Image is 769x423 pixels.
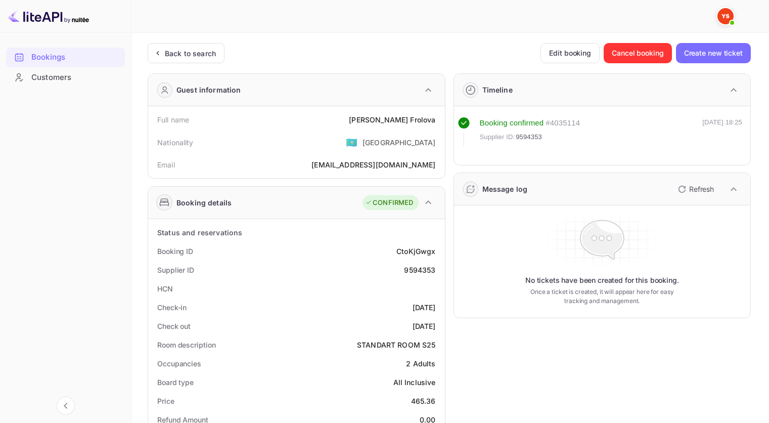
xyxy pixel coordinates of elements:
[404,265,435,275] div: 9594353
[157,114,189,125] div: Full name
[157,283,173,294] div: HCN
[157,265,194,275] div: Supplier ID
[157,358,201,369] div: Occupancies
[57,397,75,415] button: Collapse navigation
[540,43,600,63] button: Edit booking
[157,159,175,170] div: Email
[413,302,436,313] div: [DATE]
[157,321,191,331] div: Check out
[717,8,734,24] img: Yandex Support
[413,321,436,331] div: [DATE]
[6,48,125,66] a: Bookings
[393,377,436,388] div: All Inclusive
[157,246,193,257] div: Booking ID
[311,159,435,170] div: [EMAIL_ADDRESS][DOMAIN_NAME]
[480,132,515,142] span: Supplier ID:
[31,52,120,63] div: Bookings
[480,117,544,129] div: Booking confirmed
[411,396,436,406] div: 465.36
[157,396,174,406] div: Price
[365,198,413,208] div: CONFIRMED
[604,43,672,63] button: Cancel booking
[702,117,742,147] div: [DATE] 18:25
[676,43,751,63] button: Create new ticket
[482,84,513,95] div: Timeline
[346,133,357,151] span: United States
[357,340,436,350] div: STANDART ROOM S25
[523,287,682,306] p: Once a ticket is created, it will appear here for easy tracking and management.
[157,137,194,148] div: Nationality
[349,114,435,125] div: [PERSON_NAME] Frolova
[157,377,194,388] div: Board type
[689,184,714,194] p: Refresh
[406,358,435,369] div: 2 Adults
[157,227,242,238] div: Status and reservations
[672,181,718,197] button: Refresh
[176,84,241,95] div: Guest information
[157,302,187,313] div: Check-in
[516,132,542,142] span: 9594353
[546,117,580,129] div: # 4035114
[31,72,120,83] div: Customers
[165,48,216,59] div: Back to search
[6,48,125,67] div: Bookings
[8,8,89,24] img: LiteAPI logo
[6,68,125,87] a: Customers
[396,246,435,257] div: CtoKjGwgx
[176,197,232,208] div: Booking details
[6,68,125,88] div: Customers
[363,137,436,148] div: [GEOGRAPHIC_DATA]
[525,275,679,285] p: No tickets have been created for this booking.
[157,340,215,350] div: Room description
[482,184,528,194] div: Message log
